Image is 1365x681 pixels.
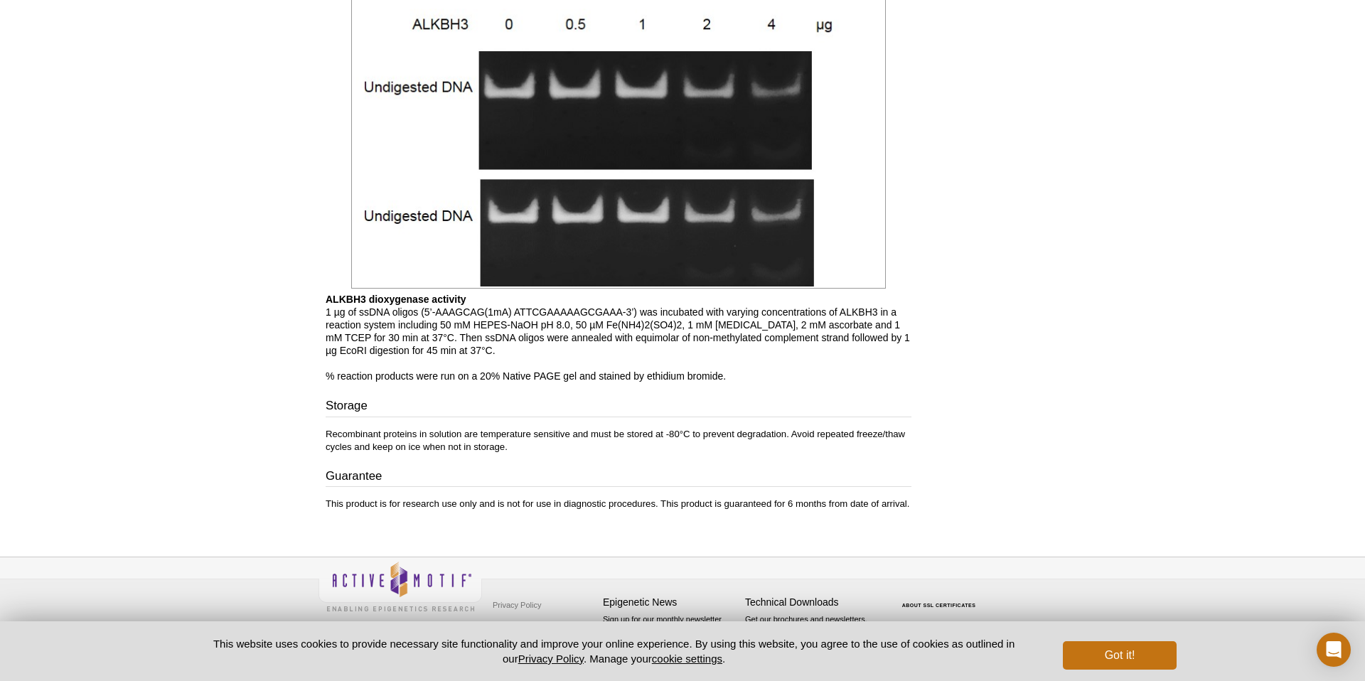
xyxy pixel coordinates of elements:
[326,428,911,454] p: Recombinant proteins in solution are temperature sensitive and must be stored at -80°C to prevent...
[603,596,738,608] h4: Epigenetic News
[326,498,911,510] p: This product is for research use only and is not for use in diagnostic procedures. This product i...
[603,613,738,662] p: Sign up for our monthly newsletter highlighting recent publications in the field of epigenetics.
[652,653,722,665] button: cookie settings
[1317,633,1351,667] div: Open Intercom Messenger
[326,397,911,417] h3: Storage
[326,294,466,305] b: ALKBH3 dioxygenase activity
[745,613,880,650] p: Get our brochures and newsletters, or request them by mail.
[745,596,880,608] h4: Technical Downloads
[489,616,564,637] a: Terms & Conditions
[518,653,584,665] a: Privacy Policy
[318,557,482,615] img: Active Motif,
[188,636,1039,666] p: This website uses cookies to provide necessary site functionality and improve your online experie...
[326,293,911,382] p: 1 µg of ssDNA oligos (5’-AAAGCAG(1mA) ATTCGAAAAAGCGAAA-3’) was incubated with varying concentrati...
[489,594,545,616] a: Privacy Policy
[326,468,911,488] h3: Guarantee
[887,582,994,613] table: Click to Verify - This site chose Symantec SSL for secure e-commerce and confidential communicati...
[902,603,976,608] a: ABOUT SSL CERTIFICATES
[1063,641,1177,670] button: Got it!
